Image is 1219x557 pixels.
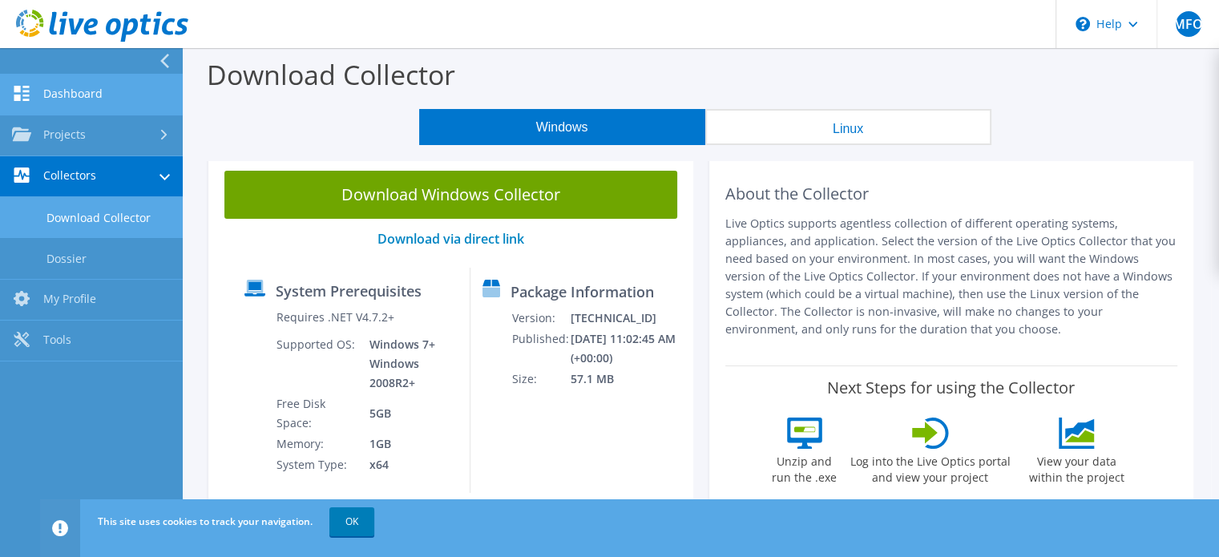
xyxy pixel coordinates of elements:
[570,308,686,329] td: [TECHNICAL_ID]
[98,515,313,528] span: This site uses cookies to track your navigation.
[419,109,705,145] button: Windows
[275,394,357,434] td: Free Disk Space:
[511,308,570,329] td: Version:
[357,334,458,394] td: Windows 7+ Windows 2008R2+
[357,434,458,454] td: 1GB
[705,109,991,145] button: Linux
[725,184,1178,204] h2: About the Collector
[224,171,677,219] a: Download Windows Collector
[725,215,1178,338] p: Live Optics supports agentless collection of different operating systems, appliances, and applica...
[275,454,357,475] td: System Type:
[357,394,458,434] td: 5GB
[276,283,422,299] label: System Prerequisites
[768,449,842,486] label: Unzip and run the .exe
[275,434,357,454] td: Memory:
[570,369,686,389] td: 57.1 MB
[357,454,458,475] td: x64
[1176,11,1201,37] span: MFO
[1076,17,1090,31] svg: \n
[275,334,357,394] td: Supported OS:
[207,56,455,93] label: Download Collector
[377,230,524,248] a: Download via direct link
[276,309,394,325] label: Requires .NET V4.7.2+
[850,449,1011,486] label: Log into the Live Optics portal and view your project
[827,378,1075,398] label: Next Steps for using the Collector
[329,507,374,536] a: OK
[511,369,570,389] td: Size:
[570,329,686,369] td: [DATE] 11:02:45 AM (+00:00)
[1019,449,1135,486] label: View your data within the project
[511,284,654,300] label: Package Information
[511,329,570,369] td: Published:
